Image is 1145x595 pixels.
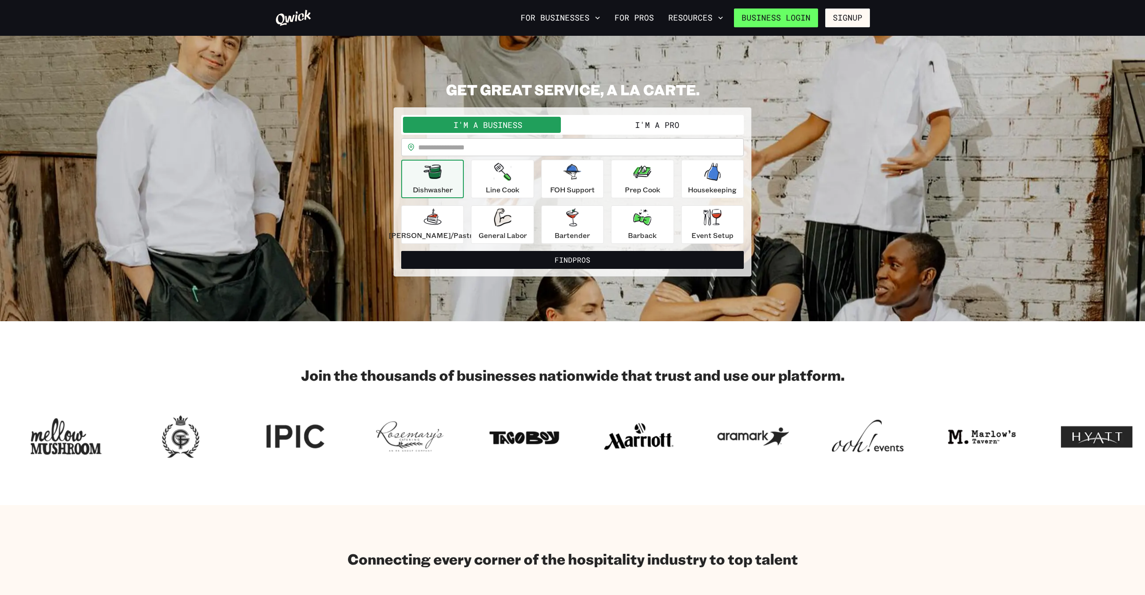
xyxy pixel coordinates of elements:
[611,205,674,244] button: Barback
[688,184,737,195] p: Housekeeping
[486,184,519,195] p: Line Cook
[30,412,102,461] img: Logo for Mellow Mushroom
[403,117,572,133] button: I'm a Business
[541,205,604,244] button: Bartender
[611,160,674,198] button: Prep Cook
[625,184,660,195] p: Prep Cook
[488,412,560,461] img: Logo for Taco Boy
[471,205,534,244] button: General Labor
[413,184,453,195] p: Dishwasher
[1061,412,1132,461] img: Logo for Hotel Hyatt
[394,81,751,98] h2: GET GREAT SERVICE, A LA CARTE.
[541,160,604,198] button: FOH Support
[550,184,595,195] p: FOH Support
[681,160,744,198] button: Housekeeping
[479,230,527,241] p: General Labor
[946,412,1018,461] img: Logo for Marlow's Tavern
[471,160,534,198] button: Line Cook
[517,10,604,25] button: For Businesses
[374,412,445,461] img: Logo for Rosemary's Catering
[259,412,331,461] img: Logo for IPIC
[555,230,590,241] p: Bartender
[717,412,789,461] img: Logo for Aramark
[691,230,734,241] p: Event Setup
[572,117,742,133] button: I'm a Pro
[665,10,727,25] button: Resources
[145,412,216,461] img: Logo for Georgian Terrace
[832,412,903,461] img: Logo for ooh events
[611,10,657,25] a: For Pros
[401,205,464,244] button: [PERSON_NAME]/Pastry
[401,160,464,198] button: Dishwasher
[275,366,870,384] h2: Join the thousands of businesses nationwide that trust and use our platform.
[825,8,870,27] button: Signup
[681,205,744,244] button: Event Setup
[348,550,798,568] h2: Connecting every corner of the hospitality industry to top talent
[389,230,476,241] p: [PERSON_NAME]/Pastry
[628,230,657,241] p: Barback
[401,251,744,269] button: FindPros
[734,8,818,27] a: Business Login
[603,412,674,461] img: Logo for Marriott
